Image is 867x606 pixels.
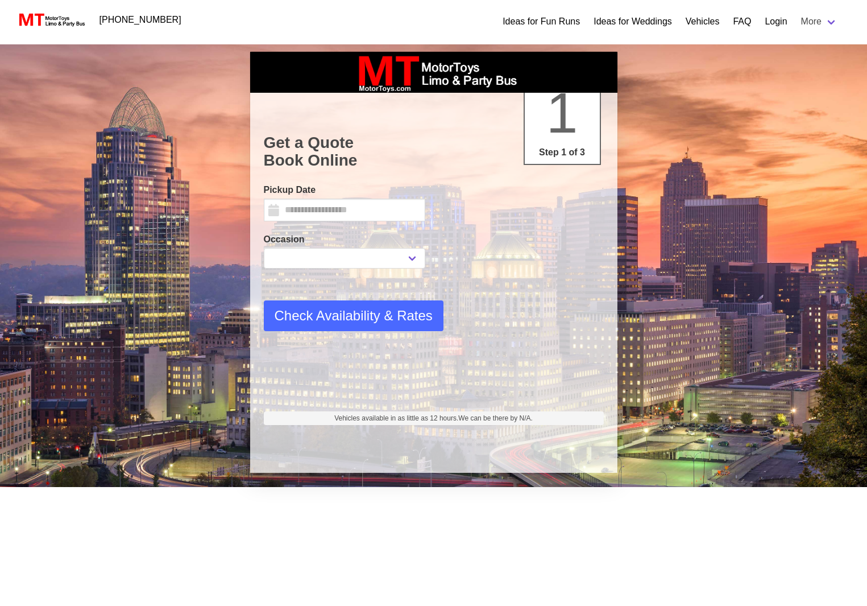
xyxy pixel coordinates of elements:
[594,15,672,28] a: Ideas for Weddings
[458,414,533,422] span: We can be there by N/A.
[349,52,519,93] img: box_logo_brand.jpeg
[264,233,425,246] label: Occasion
[16,12,86,28] img: MotorToys Logo
[503,15,580,28] a: Ideas for Fun Runs
[686,15,720,28] a: Vehicles
[546,81,578,145] span: 1
[93,9,188,31] a: [PHONE_NUMBER]
[529,146,595,159] p: Step 1 of 3
[264,300,443,331] button: Check Availability & Rates
[264,183,425,197] label: Pickup Date
[733,15,751,28] a: FAQ
[275,306,433,326] span: Check Availability & Rates
[794,10,844,33] a: More
[765,15,787,28] a: Login
[334,413,533,423] span: Vehicles available in as little as 12 hours.
[264,134,604,170] h1: Get a Quote Book Online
